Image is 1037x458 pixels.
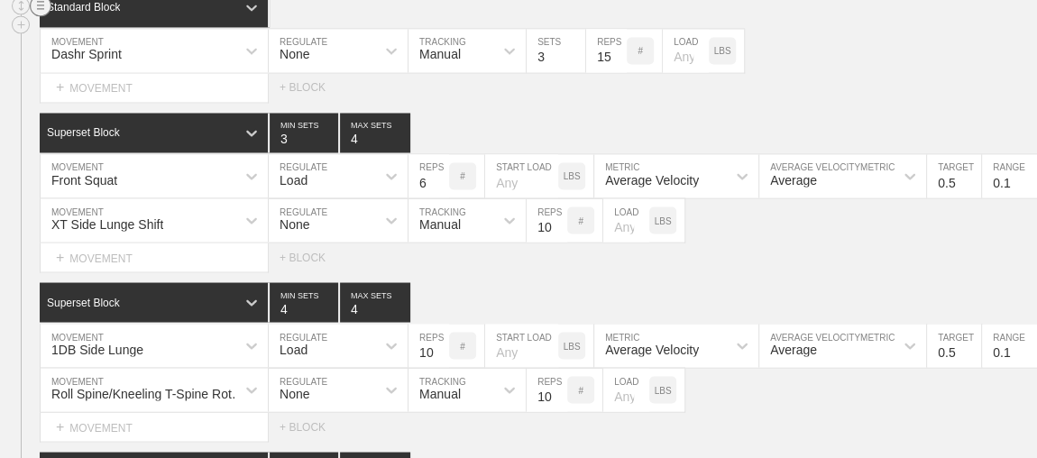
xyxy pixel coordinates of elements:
[564,342,581,352] p: LBS
[947,371,1037,458] iframe: Chat Widget
[40,243,269,273] div: MOVEMENT
[605,343,699,357] div: Average Velocity
[663,30,709,73] input: Any
[419,217,461,232] div: Manual
[603,369,649,412] input: Any
[485,155,558,198] input: Any
[655,386,672,396] p: LBS
[460,172,465,182] p: #
[460,342,465,352] p: #
[280,82,343,95] div: + BLOCK
[340,283,410,323] input: None
[280,343,307,357] div: Load
[47,297,120,309] div: Superset Block
[605,173,699,188] div: Average Velocity
[770,343,817,357] div: Average
[51,173,117,188] div: Front Squat
[40,413,269,443] div: MOVEMENT
[51,343,143,357] div: 1DB Side Lunge
[485,325,558,368] input: Any
[578,386,583,396] p: #
[714,47,731,57] p: LBS
[603,199,649,243] input: Any
[40,74,269,104] div: MOVEMENT
[280,217,309,232] div: None
[51,387,247,401] div: Roll Spine/Kneeling T-Spine Rotation
[419,387,461,401] div: Manual
[280,252,343,264] div: + BLOCK
[280,421,343,434] div: + BLOCK
[770,173,817,188] div: Average
[340,114,410,153] input: None
[419,48,461,62] div: Manual
[51,48,122,62] div: Dashr Sprint
[47,127,120,140] div: Superset Block
[638,47,643,57] p: #
[280,173,307,188] div: Load
[578,216,583,226] p: #
[51,217,163,232] div: XT Side Lunge Shift
[564,172,581,182] p: LBS
[280,387,309,401] div: None
[655,216,672,226] p: LBS
[56,250,64,265] span: +
[56,80,64,96] span: +
[280,48,309,62] div: None
[56,419,64,435] span: +
[47,2,120,14] div: Standard Block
